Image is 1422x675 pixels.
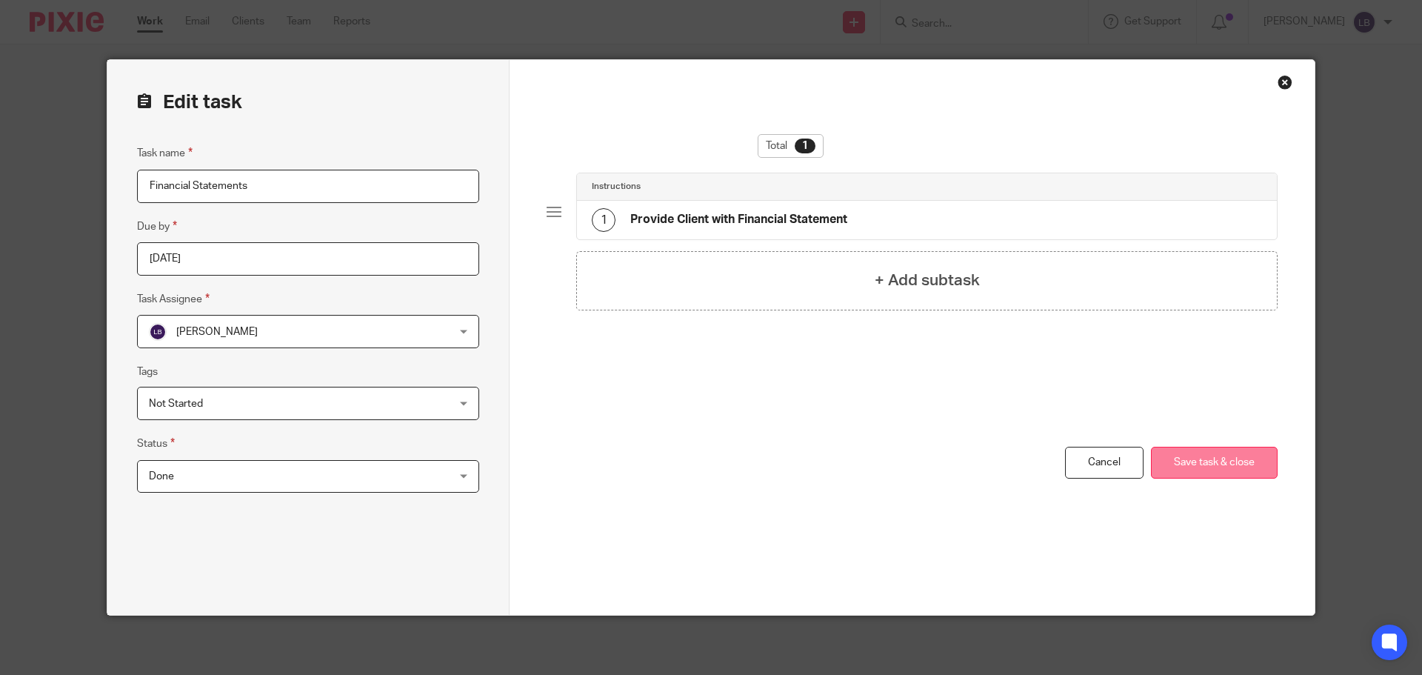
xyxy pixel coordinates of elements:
a: Cancel [1065,447,1144,479]
span: [PERSON_NAME] [176,327,258,337]
label: Task Assignee [137,290,210,307]
div: 1 [592,208,615,232]
label: Tags [137,365,158,379]
h4: + Add subtask [875,269,980,292]
button: Save task & close [1151,447,1278,479]
div: Total [758,134,824,158]
h4: Instructions [592,181,641,193]
img: svg%3E [149,323,167,341]
label: Task name [137,144,193,162]
span: Done [149,471,174,482]
span: Not Started [149,399,203,409]
label: Status [137,435,175,452]
input: Pick a date [137,242,479,276]
label: Due by [137,218,177,235]
h4: Provide Client with Financial Statement [630,212,847,227]
div: 1 [795,139,815,153]
h2: Edit task [137,90,479,115]
div: Close this dialog window [1278,75,1292,90]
